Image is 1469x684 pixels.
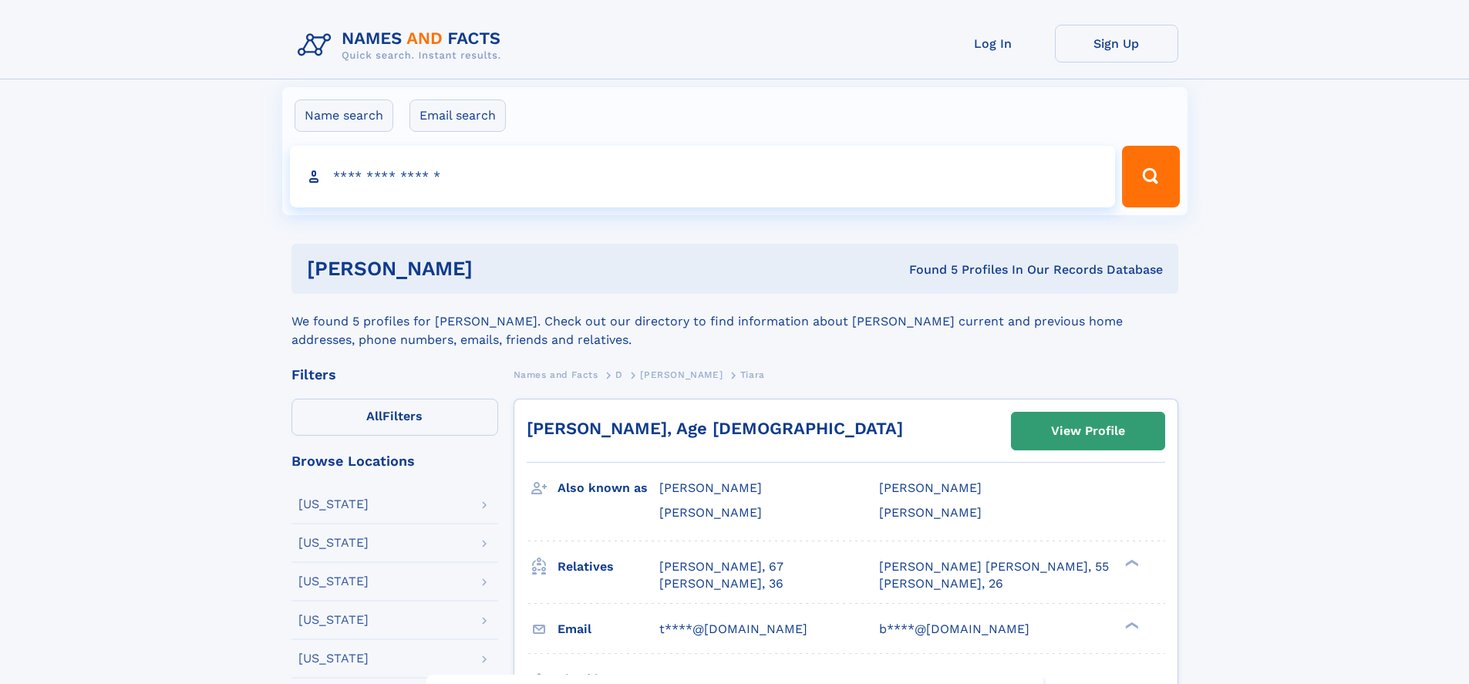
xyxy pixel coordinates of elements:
[640,365,723,384] a: [PERSON_NAME]
[1121,558,1140,568] div: ❯
[1121,620,1140,630] div: ❯
[615,369,623,380] span: D
[879,480,982,495] span: [PERSON_NAME]
[879,558,1109,575] a: [PERSON_NAME] [PERSON_NAME], 55
[527,419,903,438] a: [PERSON_NAME], Age [DEMOGRAPHIC_DATA]
[740,369,765,380] span: Tiara
[558,616,659,642] h3: Email
[659,480,762,495] span: [PERSON_NAME]
[298,614,369,626] div: [US_STATE]
[514,365,598,384] a: Names and Facts
[298,575,369,588] div: [US_STATE]
[291,454,498,468] div: Browse Locations
[691,261,1163,278] div: Found 5 Profiles In Our Records Database
[1051,413,1125,449] div: View Profile
[298,537,369,549] div: [US_STATE]
[291,25,514,66] img: Logo Names and Facts
[879,505,982,520] span: [PERSON_NAME]
[409,99,506,132] label: Email search
[1012,413,1164,450] a: View Profile
[291,368,498,382] div: Filters
[659,558,783,575] a: [PERSON_NAME], 67
[659,575,783,592] a: [PERSON_NAME], 36
[558,554,659,580] h3: Relatives
[366,409,382,423] span: All
[295,99,393,132] label: Name search
[1122,146,1179,207] button: Search Button
[659,505,762,520] span: [PERSON_NAME]
[932,25,1055,62] a: Log In
[615,365,623,384] a: D
[291,294,1178,349] div: We found 5 profiles for [PERSON_NAME]. Check out our directory to find information about [PERSON_...
[640,369,723,380] span: [PERSON_NAME]
[558,475,659,501] h3: Also known as
[298,652,369,665] div: [US_STATE]
[1055,25,1178,62] a: Sign Up
[290,146,1116,207] input: search input
[307,259,691,278] h1: [PERSON_NAME]
[879,575,1003,592] a: [PERSON_NAME], 26
[291,399,498,436] label: Filters
[298,498,369,510] div: [US_STATE]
